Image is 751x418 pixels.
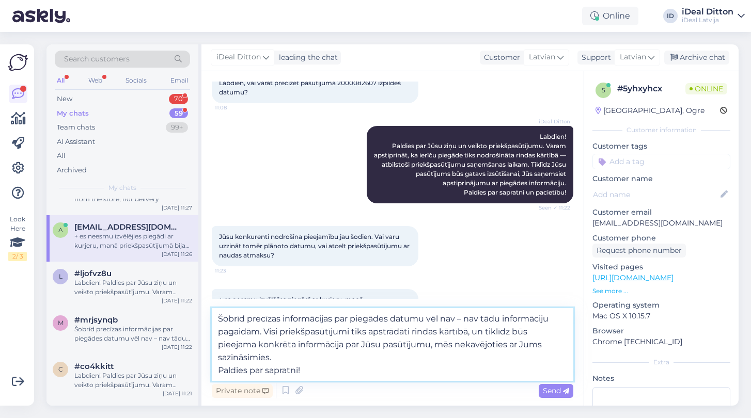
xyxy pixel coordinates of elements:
[592,141,730,152] p: Customer tags
[108,183,136,192] span: My chats
[215,267,254,275] span: 11:23
[55,74,67,87] div: All
[74,278,192,297] div: Labdien! Paldies par Jūsu ziņu un veikto priekšpasūtījumu. Varam apstiprināt, ka ierīču piegāde t...
[57,165,87,175] div: Archived
[602,86,605,94] span: 5
[592,207,730,218] p: Customer email
[219,296,411,331] span: + es neesmu izvēlējies piegādi ar kurjeru, manā priekšpasūtījumā bija norādīta saņemšana Akropole...
[682,8,733,16] div: iDeal Ditton
[163,390,192,397] div: [DATE] 11:21
[685,83,727,94] span: Online
[58,226,63,234] span: a
[166,122,188,133] div: 99+
[168,74,190,87] div: Email
[596,105,705,116] div: [GEOGRAPHIC_DATA], Ogre
[123,74,149,87] div: Socials
[374,133,568,196] span: Labdien! Paldies par Jūsu ziņu un veikto priekšpasūtījumu. Varam apstiprināt, ka ierīču piegāde t...
[74,315,118,325] span: #mrjsynqb
[162,250,192,258] div: [DATE] 11:26
[531,118,570,125] span: iDeal Ditton
[74,362,114,371] span: #co4kkitt
[531,204,570,212] span: Seen ✓ 11:22
[592,154,730,169] input: Add a tag
[212,308,573,381] textarea: Šobrīd precīzas informācijas par piegādes datumu vēl nav – nav tādu informāciju pagaidām. Visi pr...
[592,173,730,184] p: Customer name
[620,52,646,63] span: Latvian
[592,286,730,296] p: See more ...
[74,222,182,232] span: ajaundalders@hotmail.com
[592,218,730,229] p: [EMAIL_ADDRESS][DOMAIN_NAME]
[682,16,733,24] div: iDeal Latvija
[64,54,130,65] span: Search customers
[582,7,638,25] div: Online
[162,343,192,351] div: [DATE] 11:22
[592,244,686,258] div: Request phone number
[86,74,104,87] div: Web
[592,326,730,336] p: Browser
[57,151,66,161] div: All
[8,53,28,72] img: Askly Logo
[592,273,674,282] a: [URL][DOMAIN_NAME]
[275,52,338,63] div: leading the chat
[57,108,89,119] div: My chats
[59,272,62,280] span: l
[682,8,745,24] a: iDeal DittoniDeal Latvija
[162,204,192,212] div: [DATE] 11:27
[58,365,63,373] span: c
[593,189,718,200] input: Add name
[215,104,254,111] span: 11:08
[162,297,192,304] div: [DATE] 11:22
[529,52,555,63] span: Latvian
[592,358,730,367] div: Extra
[592,262,730,272] p: Visited pages
[169,108,188,119] div: 59
[592,311,730,321] p: Mac OS X 10.15.7
[592,336,730,347] p: Chrome [TECHNICAL_ID]
[592,300,730,311] p: Operating system
[592,233,730,244] p: Customer phone
[74,371,192,390] div: Labdien! Paldies par Jūsu ziņu un veikto priekšpasūtījumu. Varam apstiprināt, ka ierīču piegāde t...
[617,83,685,95] div: # 5yhxyhcx
[664,51,729,65] div: Archive chat
[57,94,72,104] div: New
[592,373,730,384] p: Notes
[74,232,192,250] div: + es neesmu izvēlējies piegādi ar kurjeru, manā priekšpasūtījumā bija norādīta saņemšana Akropole...
[577,52,611,63] div: Support
[58,319,64,327] span: m
[212,384,273,398] div: Private note
[543,386,569,395] span: Send
[219,233,411,259] span: Jūsu konkurenti nodrošina pieejamību jau šodien. Vai varu uzzināt tomēr plānoto datumu, vai atcel...
[480,52,520,63] div: Customer
[592,125,730,135] div: Customer information
[216,52,261,63] span: iDeal Ditton
[57,122,95,133] div: Team chats
[74,269,112,278] span: #ljofvz8u
[8,252,27,261] div: 2 / 3
[169,94,188,104] div: 70
[57,137,95,147] div: AI Assistant
[8,215,27,261] div: Look Here
[74,325,192,343] div: Šobrīd precīzas informācijas par piegādes datumu vēl nav – nav tādu informāciju pagaidām. Visi pr...
[663,9,678,23] div: ID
